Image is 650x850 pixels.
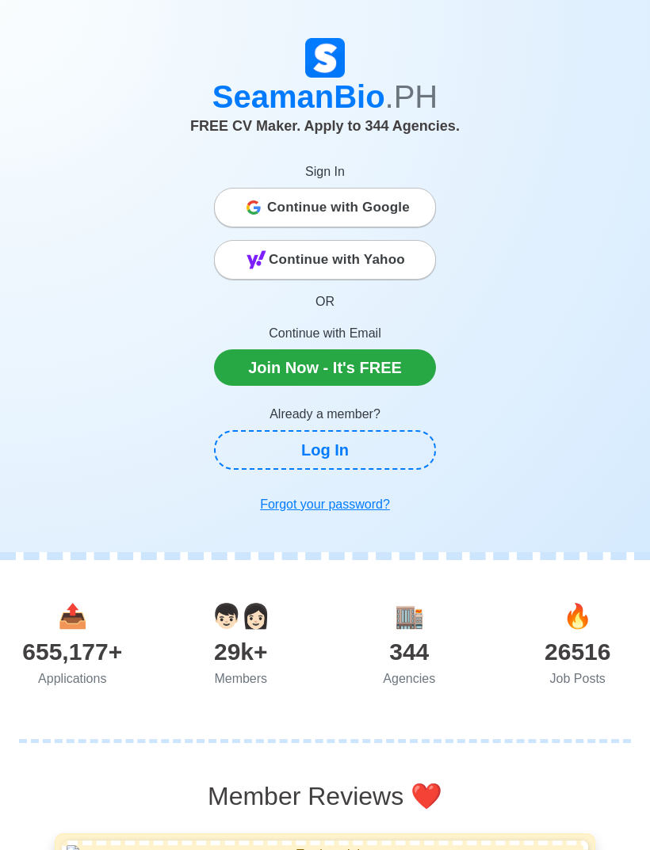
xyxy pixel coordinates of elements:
p: OR [214,292,436,311]
div: 29k+ [157,634,326,669]
u: Forgot your password? [260,497,390,511]
span: Continue with Google [267,192,410,223]
a: Forgot your password? [214,489,436,520]
span: Continue with Yahoo [269,244,405,276]
span: applications [58,603,87,629]
span: users [212,603,270,629]
span: agencies [395,603,424,629]
h2: Member Reviews [52,781,598,811]
span: FREE CV Maker. Apply to 344 Agencies. [190,118,460,134]
p: Continue with Email [214,324,436,343]
div: Members [157,669,326,688]
h1: SeamanBio [52,78,598,116]
a: Log In [214,430,436,470]
p: Already a member? [214,405,436,424]
span: .PH [385,79,438,114]
a: Join Now - It's FREE [214,349,436,386]
span: emoji [411,782,442,810]
p: Sign In [214,162,436,181]
div: Agencies [325,669,494,688]
button: Continue with Yahoo [214,240,436,280]
div: 344 [325,634,494,669]
span: jobs [563,603,592,629]
button: Continue with Google [214,188,436,227]
img: Logo [305,38,345,78]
